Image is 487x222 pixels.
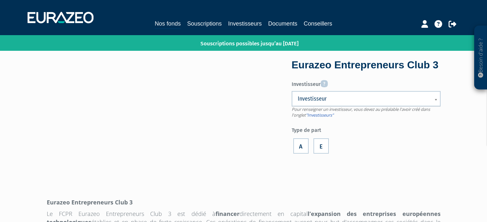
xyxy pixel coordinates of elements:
a: Conseillers [304,19,332,28]
iframe: Eurazeo Entrepreneurs Club 3 [47,60,273,188]
strong: Eurazeo Entrepreneurs Club 3 [47,198,133,206]
strong: financer [215,210,239,218]
a: "Investisseurs" [306,112,334,118]
p: Besoin d'aide ? [477,29,484,87]
label: Investisseur [292,78,441,88]
label: A [293,138,309,154]
p: Souscriptions possibles jusqu’au [DATE] [182,37,298,48]
a: Documents [268,19,297,28]
a: Nos fonds [155,19,181,29]
div: Eurazeo Entrepreneurs Club 3 [292,58,441,73]
span: Investisseur [298,95,426,103]
span: Pour renseigner un investisseur, vous devez au préalable l'avoir créé dans l'onglet [292,106,430,118]
a: Souscriptions [187,19,222,28]
img: 1732889491-logotype_eurazeo_blanc_rvb.png [28,12,93,23]
a: Investisseurs [228,19,262,28]
label: E [313,138,329,154]
label: Type de part [292,125,441,134]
